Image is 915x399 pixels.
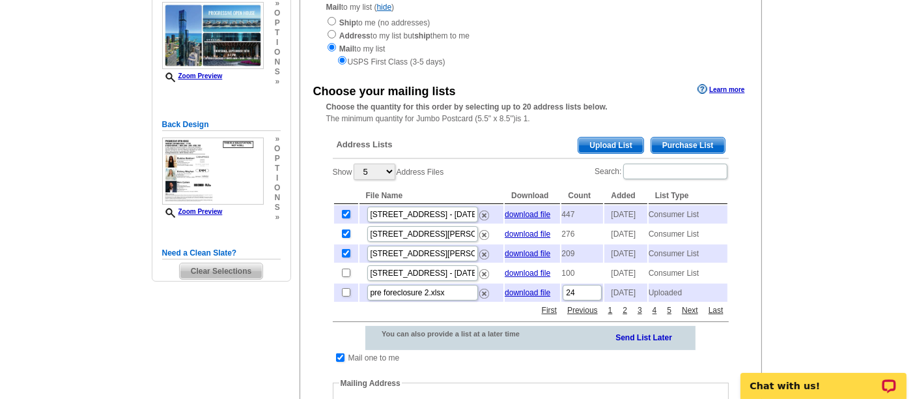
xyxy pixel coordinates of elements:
[479,286,489,295] a: Remove this list
[649,264,727,282] td: Consumer List
[339,377,402,389] legend: Mailing Address
[274,38,280,48] span: i
[339,44,354,53] strong: Mail
[679,304,701,316] a: Next
[377,3,392,12] a: hide
[619,304,630,316] a: 2
[649,205,727,224] td: Consumer List
[274,77,280,87] span: »
[505,269,550,278] a: download file
[180,263,262,279] span: Clear Selections
[162,138,264,205] img: small-thumb.jpg
[274,173,280,183] span: i
[333,162,444,181] label: Show Address Files
[162,2,264,69] img: small-thumb.jpg
[162,208,223,215] a: Zoom Preview
[505,249,550,258] a: download file
[479,267,489,276] a: Remove this list
[326,16,735,68] div: to me (no addresses) to my list but them to me to my list
[561,188,603,204] th: Count
[649,304,660,316] a: 4
[604,188,647,204] th: Added
[339,18,356,27] strong: Ship
[615,331,672,344] a: Send List Later
[578,138,643,153] span: Upload List
[339,31,371,40] strong: Address
[604,264,647,282] td: [DATE]
[539,304,560,316] a: First
[162,247,281,259] h5: Need a Clean Slate?
[274,203,280,213] span: s
[274,213,280,222] span: »
[274,144,280,154] span: o
[649,225,727,243] td: Consumer List
[732,358,915,399] iframe: LiveChat chat widget
[651,138,725,153] span: Purchase List
[705,304,727,316] a: Last
[634,304,645,316] a: 3
[326,55,735,68] div: USPS First Class (3-5 days)
[561,225,603,243] td: 276
[348,351,401,364] td: Mail one to me
[274,164,280,173] span: t
[359,188,504,204] th: File Name
[649,244,727,263] td: Consumer List
[479,269,489,279] img: delete.png
[479,250,489,259] img: delete.png
[274,57,280,67] span: n
[605,304,616,316] a: 1
[505,288,550,297] a: download file
[595,162,728,181] label: Search:
[479,289,489,299] img: delete.png
[664,304,675,316] a: 5
[162,119,281,131] h5: Back Design
[337,139,393,151] span: Address Lists
[274,154,280,164] span: p
[479,208,489,217] a: Remove this list
[649,188,727,204] th: List Type
[649,284,727,302] td: Uploaded
[505,210,550,219] a: download file
[479,230,489,240] img: delete.png
[274,28,280,38] span: t
[274,134,280,144] span: »
[300,1,761,68] div: to my list ( )
[274,193,280,203] span: n
[300,101,761,125] div: The minimum quantity for Jumbo Postcard (5.5" x 8.5")is 1.
[313,83,456,100] div: Choose your mailing lists
[274,18,280,28] span: p
[561,264,603,282] td: 100
[274,48,280,57] span: o
[604,244,647,263] td: [DATE]
[479,247,489,256] a: Remove this list
[326,102,608,111] strong: Choose the quantity for this order by selecting up to 20 address lists below.
[623,164,727,179] input: Search:
[274,67,280,77] span: s
[561,244,603,263] td: 209
[274,183,280,193] span: o
[479,228,489,237] a: Remove this list
[505,188,560,204] th: Download
[604,205,647,224] td: [DATE]
[505,229,550,239] a: download file
[162,72,223,80] a: Zoom Preview
[604,284,647,302] td: [DATE]
[564,304,601,316] a: Previous
[414,31,430,40] strong: ship
[561,205,603,224] td: 447
[604,225,647,243] td: [DATE]
[479,211,489,220] img: delete.png
[274,8,280,18] span: o
[326,3,341,12] strong: Mail
[697,84,744,95] a: Learn more
[354,164,395,180] select: ShowAddress Files
[365,326,554,342] div: You can also provide a list at a later time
